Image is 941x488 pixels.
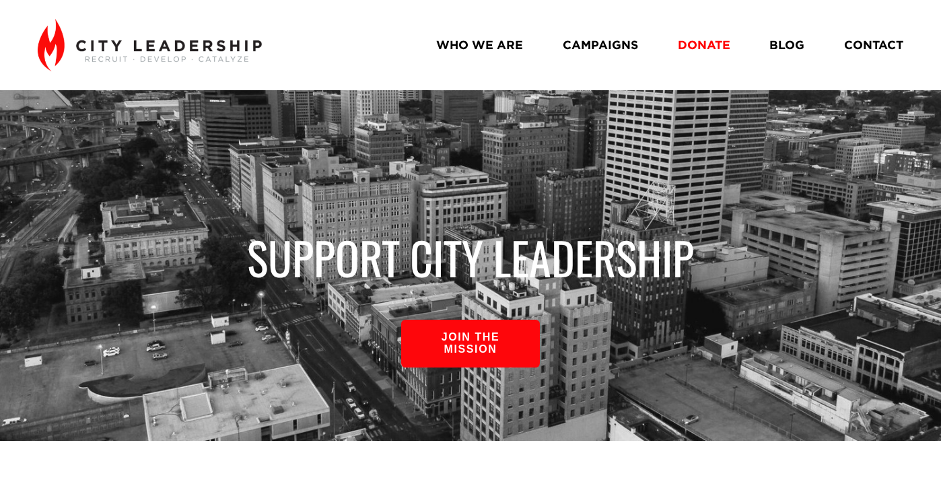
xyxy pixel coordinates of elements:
[436,33,523,57] a: WHO WE ARE
[769,33,804,57] a: BLOG
[678,33,730,57] a: DONATE
[844,33,903,57] a: CONTACT
[38,19,262,71] img: City Leadership - Recruit. Develop. Catalyze.
[401,320,539,368] a: join the mission
[563,33,638,57] a: CAMPAIGNS
[247,224,694,290] span: Support City Leadership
